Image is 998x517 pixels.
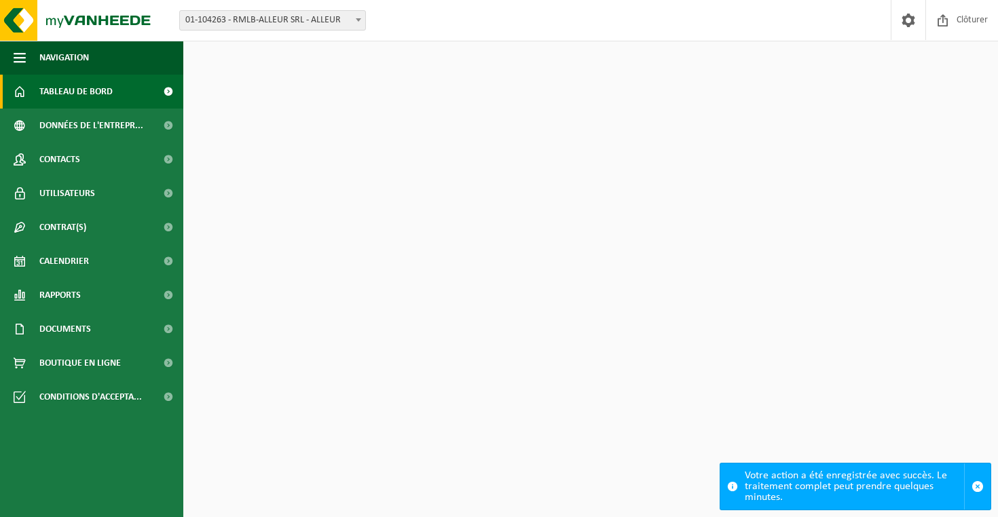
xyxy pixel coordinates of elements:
span: 01-104263 - RMLB-ALLEUR SRL - ALLEUR [179,10,366,31]
span: 01-104263 - RMLB-ALLEUR SRL - ALLEUR [180,11,365,30]
span: Documents [39,312,91,346]
span: Conditions d'accepta... [39,380,142,414]
span: Calendrier [39,244,89,278]
span: Utilisateurs [39,176,95,210]
span: Boutique en ligne [39,346,121,380]
span: Contacts [39,142,80,176]
span: Données de l'entrepr... [39,109,143,142]
span: Contrat(s) [39,210,86,244]
span: Navigation [39,41,89,75]
div: Votre action a été enregistrée avec succès. Le traitement complet peut prendre quelques minutes. [745,463,964,510]
span: Tableau de bord [39,75,113,109]
span: Rapports [39,278,81,312]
